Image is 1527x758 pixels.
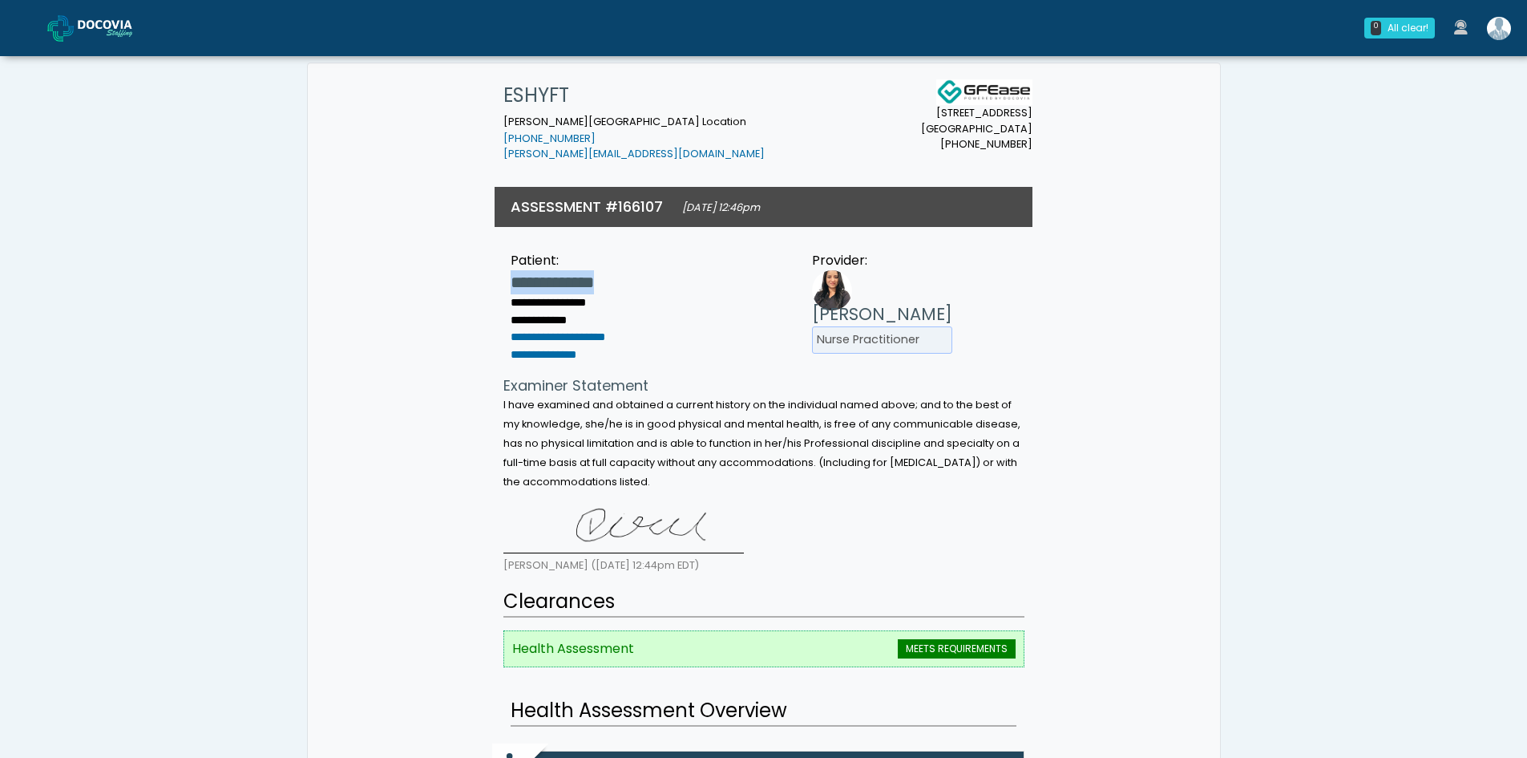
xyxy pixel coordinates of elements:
div: All clear! [1388,21,1428,35]
small: I have examined and obtained a current history on the individual named above; and to the best of ... [503,398,1020,488]
div: Provider: [812,251,952,270]
h2: Health Assessment Overview [511,696,1016,727]
small: [STREET_ADDRESS] [GEOGRAPHIC_DATA] [PHONE_NUMBER] [921,105,1032,152]
img: Docovia [78,20,158,36]
h2: Clearances [503,587,1024,618]
img: ZEpJewAAAAZJREFUAwC47PErb0cNYwAAAABJRU5ErkJggg== [503,497,744,553]
li: Nurse Practitioner [812,326,952,354]
img: Shakerra Crippen [1487,17,1511,40]
h1: ESHYFT [503,79,765,111]
img: Docovia [47,15,74,42]
a: Docovia [47,2,158,54]
div: Patient: [511,251,650,270]
button: Open LiveChat chat widget [13,6,61,55]
h4: Examiner Statement [503,377,1024,395]
li: Health Assessment [503,630,1024,667]
a: 0 All clear! [1355,11,1444,45]
h3: ASSESSMENT #166107 [511,197,663,217]
div: 0 [1371,21,1381,35]
img: Docovia Staffing Logo [936,79,1032,105]
small: [PERSON_NAME][GEOGRAPHIC_DATA] Location [503,115,765,161]
h3: [PERSON_NAME] [812,302,952,326]
small: [PERSON_NAME] ([DATE] 12:44pm EDT) [503,558,699,572]
a: [PERSON_NAME][EMAIL_ADDRESS][DOMAIN_NAME] [503,147,765,160]
small: [DATE] 12:46pm [682,201,760,214]
span: MEETS REQUIREMENTS [898,639,1016,659]
img: Provider image [812,270,852,310]
a: [PHONE_NUMBER] [503,132,596,145]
